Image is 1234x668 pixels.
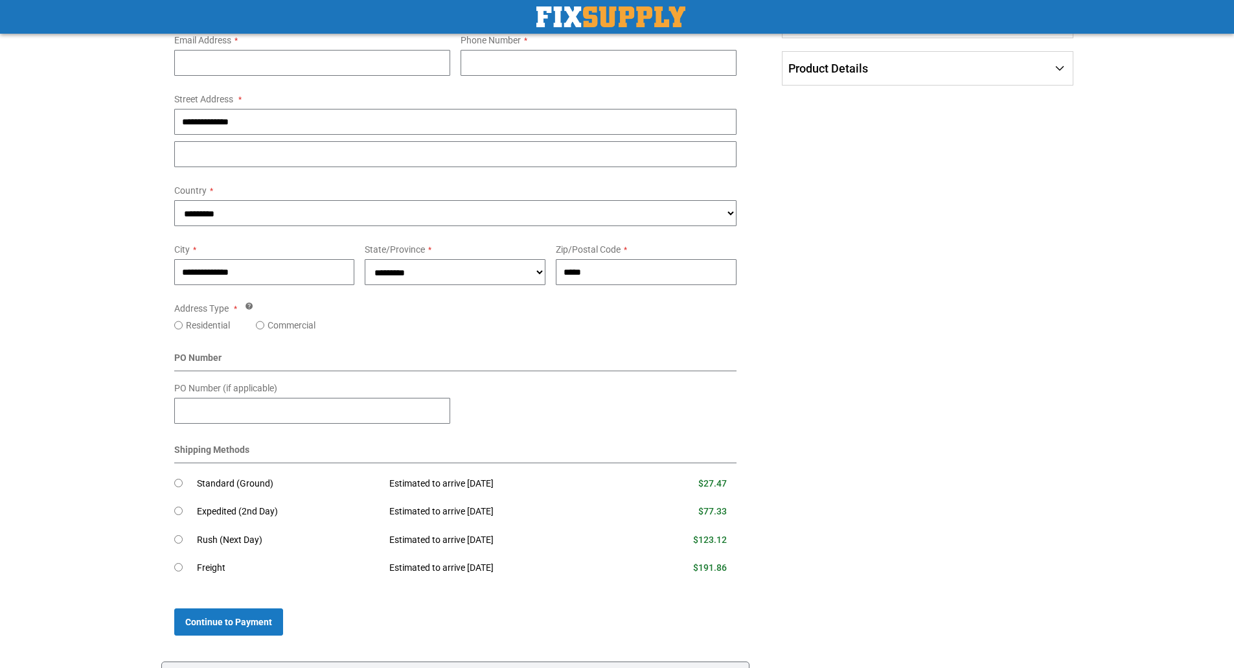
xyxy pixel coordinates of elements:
td: Standard (Ground) [197,470,380,498]
td: Estimated to arrive [DATE] [380,470,630,498]
span: $27.47 [698,478,727,489]
span: PO Number (if applicable) [174,383,277,393]
span: Phone Number [461,35,521,45]
td: Estimated to arrive [DATE] [380,554,630,582]
span: Product Details [788,62,868,75]
td: Freight [197,554,380,582]
span: $191.86 [693,562,727,573]
span: Country [174,185,207,196]
a: store logo [536,6,685,27]
td: Estimated to arrive [DATE] [380,498,630,526]
span: State/Province [365,244,425,255]
span: City [174,244,190,255]
span: Email Address [174,35,231,45]
label: Residential [186,319,230,332]
span: Street Address [174,94,233,104]
span: Address Type [174,303,229,314]
td: Rush (Next Day) [197,526,380,555]
button: Continue to Payment [174,608,283,636]
div: Shipping Methods [174,443,737,463]
td: Expedited (2nd Day) [197,498,380,526]
span: $77.33 [698,506,727,516]
span: Continue to Payment [185,617,272,627]
label: Commercial [268,319,315,332]
div: PO Number [174,351,737,371]
td: Estimated to arrive [DATE] [380,526,630,555]
span: Zip/Postal Code [556,244,621,255]
img: Fix Industrial Supply [536,6,685,27]
span: $123.12 [693,535,727,545]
